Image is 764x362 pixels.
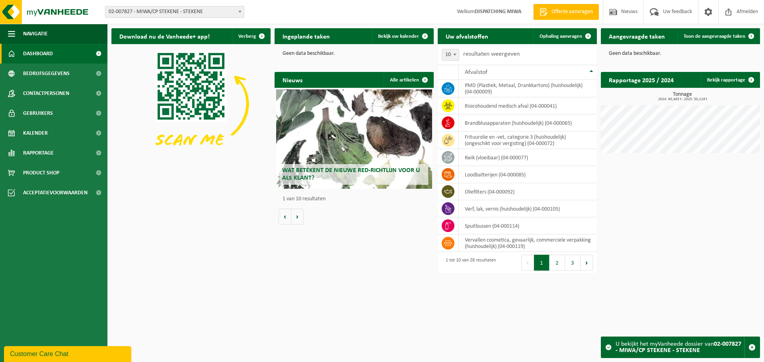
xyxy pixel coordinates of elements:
[291,209,304,225] button: Volgende
[282,167,420,181] span: Wat betekent de nieuwe RED-richtlijn voor u als klant?
[442,49,459,60] span: 10
[378,34,419,39] span: Bekijk uw kalender
[609,51,752,56] p: Geen data beschikbaar.
[677,28,759,44] a: Toon de aangevraagde taken
[459,97,597,114] td: risicohoudend medisch afval (04-000041)
[521,255,534,271] button: Previous
[684,34,745,39] span: Toon de aangevraagde taken
[605,97,760,101] span: 2024: 60,463 t - 2025: 50,219 t
[459,149,597,166] td: kwik (vloeibaar) (04-000077)
[581,255,593,271] button: Next
[565,255,581,271] button: 3
[438,28,496,44] h2: Uw afvalstoffen
[616,337,744,358] div: U bekijkt het myVanheede dossier van
[23,143,54,163] span: Rapportage
[23,83,69,103] span: Contactpersonen
[23,44,53,64] span: Dashboard
[459,183,597,200] td: oliefilters (04-000092)
[111,44,271,163] img: Download de VHEPlus App
[550,8,595,16] span: Offerte aanvragen
[23,163,59,183] span: Product Shop
[105,6,244,17] span: 02-007827 - MIWA/CP STEKENE - STEKENE
[533,4,599,20] a: Offerte aanvragen
[459,234,597,252] td: vervallen cosmetica, gevaarlijk, commerciele verpakking (huishoudelijk) (04-000119)
[459,217,597,234] td: spuitbussen (04-000114)
[275,28,338,44] h2: Ingeplande taken
[111,28,218,44] h2: Download nu de Vanheede+ app!
[601,28,673,44] h2: Aangevraagde taken
[23,123,48,143] span: Kalender
[283,196,430,202] p: 1 van 10 resultaten
[540,34,582,39] span: Ophaling aanvragen
[701,72,759,88] a: Bekijk rapportage
[463,51,520,57] label: resultaten weergeven
[275,72,310,87] h2: Nieuws
[23,24,48,44] span: Navigatie
[459,166,597,183] td: loodbatterijen (04-000085)
[23,183,88,203] span: Acceptatievoorwaarden
[372,28,433,44] a: Bekijk uw kalender
[616,341,741,354] strong: 02-007827 - MIWA/CP STEKENE - STEKENE
[605,92,760,101] h3: Tonnage
[23,103,53,123] span: Gebruikers
[459,200,597,217] td: verf, lak, vernis (huishoudelijk) (04-000105)
[601,72,682,87] h2: Rapportage 2025 / 2024
[384,72,433,88] a: Alle artikelen
[459,114,597,132] td: brandblusapparaten (huishoudelijk) (04-000065)
[232,28,270,44] button: Verberg
[279,209,291,225] button: Vorige
[442,254,496,271] div: 1 tot 10 van 28 resultaten
[533,28,596,44] a: Ophaling aanvragen
[465,69,487,75] span: Afvalstof
[283,51,426,56] p: Geen data beschikbaar.
[4,345,133,362] iframe: chat widget
[475,9,521,15] strong: DISPATCHING MIWA
[238,34,256,39] span: Verberg
[459,80,597,97] td: PMD (Plastiek, Metaal, Drankkartons) (huishoudelijk) (04-000009)
[534,255,550,271] button: 1
[550,255,565,271] button: 2
[442,49,459,61] span: 10
[459,132,597,149] td: frituurolie en -vet, categorie 3 (huishoudelijk) (ongeschikt voor vergisting) (04-000072)
[23,64,70,83] span: Bedrijfsgegevens
[276,89,432,189] a: Wat betekent de nieuwe RED-richtlijn voor u als klant?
